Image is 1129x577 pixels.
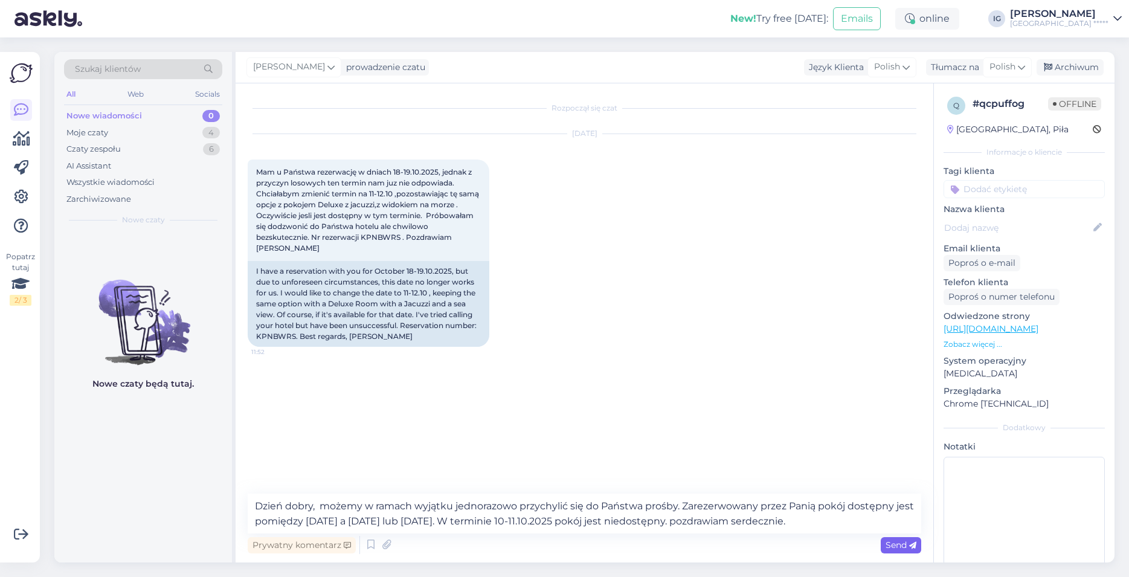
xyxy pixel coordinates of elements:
[874,60,900,74] span: Polish
[66,193,131,205] div: Zarchiwizowane
[193,86,222,102] div: Socials
[944,180,1105,198] input: Dodać etykietę
[944,323,1038,334] a: [URL][DOMAIN_NAME]
[944,310,1105,323] p: Odwiedzone strony
[122,214,165,225] span: Nowe czaty
[1010,9,1122,28] a: [PERSON_NAME][GEOGRAPHIC_DATA] *****
[953,101,959,110] span: q
[75,63,141,76] span: Szukaj klientów
[973,97,1048,111] div: # qcpuffog
[203,143,220,155] div: 6
[66,143,121,155] div: Czaty zespołu
[944,221,1091,234] input: Dodaj nazwę
[125,86,146,102] div: Web
[944,398,1105,410] p: Chrome [TECHNICAL_ID]
[944,385,1105,398] p: Przeglądarka
[944,203,1105,216] p: Nazwa klienta
[66,127,108,139] div: Moje czaty
[886,540,916,550] span: Send
[66,176,155,189] div: Wszystkie wiadomości
[944,339,1105,350] p: Zobacz więcej ...
[1048,97,1101,111] span: Offline
[248,128,921,139] div: [DATE]
[256,167,481,253] span: Mam u Państwa rezerwację w dniach 18-19.10.2025, jednak z przyczyn losowych ten termin nam juz ni...
[944,147,1105,158] div: Informacje o kliencie
[804,61,864,74] div: Język Klienta
[944,367,1105,380] p: [MEDICAL_DATA]
[248,494,921,533] textarea: Dzień dobry, możemy w ramach wyjątku jednorazowo przychylić się do Państwa prośby. Zarezerwowany ...
[989,60,1015,74] span: Polish
[944,242,1105,255] p: Email klienta
[944,440,1105,453] p: Notatki
[248,103,921,114] div: Rozpoczął się czat
[895,8,959,30] div: online
[944,422,1105,433] div: Dodatkowy
[944,276,1105,289] p: Telefon klienta
[253,60,325,74] span: [PERSON_NAME]
[92,378,194,390] p: Nowe czaty będą tutaj.
[66,160,111,172] div: AI Assistant
[66,110,142,122] div: Nowe wiadomości
[251,347,297,356] span: 11:52
[944,255,1020,271] div: Poproś o e-mail
[248,261,489,347] div: I have a reservation with you for October 18-19.10.2025, but due to unforeseen circumstances, thi...
[947,123,1069,136] div: [GEOGRAPHIC_DATA], Piła
[341,61,425,74] div: prowadzenie czatu
[10,62,33,85] img: Askly Logo
[926,61,979,74] div: Tłumacz na
[248,537,356,553] div: Prywatny komentarz
[944,289,1060,305] div: Poproś o numer telefonu
[10,251,31,306] div: Popatrz tutaj
[988,10,1005,27] div: IG
[54,258,232,367] img: No chats
[1010,9,1108,19] div: [PERSON_NAME]
[730,11,828,26] div: Try free [DATE]:
[202,110,220,122] div: 0
[833,7,881,30] button: Emails
[1037,59,1104,76] div: Archiwum
[944,355,1105,367] p: System operacyjny
[730,13,756,24] b: New!
[64,86,78,102] div: All
[10,295,31,306] div: 2 / 3
[202,127,220,139] div: 4
[944,165,1105,178] p: Tagi klienta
